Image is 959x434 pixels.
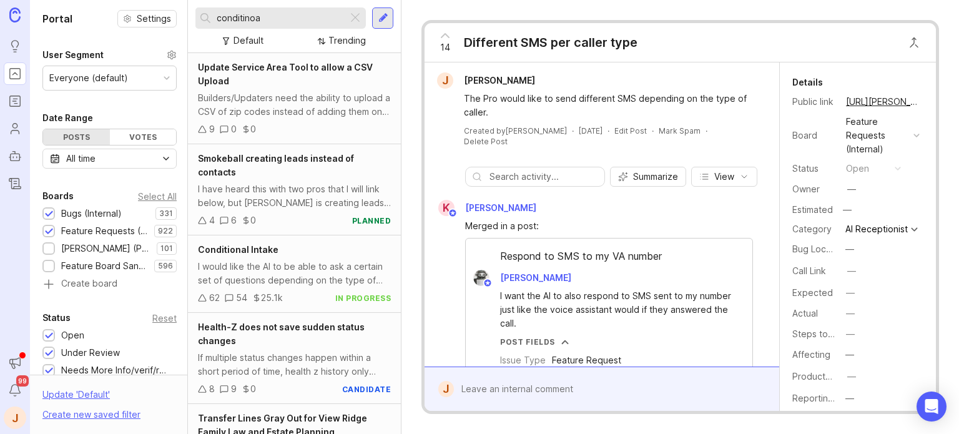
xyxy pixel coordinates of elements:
div: AI Receptionist [845,225,908,234]
label: Bug Location [792,244,847,254]
p: 596 [158,261,173,271]
div: 9 [209,122,215,136]
div: Category [792,222,836,236]
label: Steps to Reproduce [792,328,877,339]
a: Changelog [4,172,26,195]
div: Trending [328,34,366,47]
button: Expected [842,285,858,301]
button: Summarize [610,167,686,187]
div: Edit Post [614,126,647,136]
button: Mark Spam [659,126,701,136]
a: Users [4,117,26,140]
div: · [706,126,707,136]
a: [DATE] [579,126,602,136]
div: User Segment [42,47,104,62]
span: Summarize [633,170,678,183]
div: — [846,327,855,341]
span: Smokeball creating leads instead of contacts [198,153,354,177]
a: Create board [42,279,177,290]
img: member badge [448,209,458,218]
a: Portal [4,62,26,85]
div: Votes [110,129,177,145]
div: I have heard this with two pros that I will link below, but [PERSON_NAME] is creating leads and n... [198,182,391,210]
div: Respond to SMS to my VA number [466,249,752,270]
span: Health-Z does not save sudden status changes [198,322,365,346]
a: [URL][PERSON_NAME] [842,94,923,110]
span: [PERSON_NAME] [500,272,571,283]
p: 331 [159,209,173,219]
div: [PERSON_NAME] (Public) [61,242,150,255]
button: Settings [117,10,177,27]
div: — [845,348,854,362]
a: Autopilot [4,145,26,167]
div: Estimated [792,205,833,214]
div: 9 [231,382,237,396]
button: Call Link [843,263,860,279]
div: — [846,307,855,320]
div: Different SMS per caller type [464,34,637,51]
a: K[PERSON_NAME] [431,200,546,216]
img: Canny Home [9,7,21,22]
a: J[PERSON_NAME] [430,72,545,89]
div: I want the AI to also respond to SMS sent to my number just like the voice assistant would if the... [500,289,732,330]
button: Post Fields [500,337,569,347]
div: candidate [342,384,391,395]
div: Create new saved filter [42,408,140,422]
div: J [437,72,453,89]
div: Update ' Default ' [42,388,110,408]
label: Reporting Team [792,393,859,403]
img: member badge [483,279,493,288]
div: J [4,407,26,429]
div: K [438,200,455,216]
label: Call Link [792,265,826,276]
div: Status [42,310,71,325]
label: Expected [792,287,833,298]
p: 101 [160,244,173,254]
div: 0 [250,382,256,396]
div: Needs More Info/verif/repro [61,363,170,377]
div: — [839,202,855,218]
div: Feature Requests (Internal) [61,224,148,238]
div: 0 [250,122,256,136]
label: ProductboardID [792,371,858,382]
span: View [714,170,734,183]
button: Steps to Reproduce [842,326,858,342]
div: Open [61,328,84,342]
div: Delete Post [464,136,508,147]
div: 8 [209,382,215,396]
div: If multiple status changes happen within a short period of time, health z history only records th... [198,351,391,378]
div: 0 [231,122,237,136]
div: Builders/Updaters need the ability to upload a CSV of zip codes instead of adding them one by one... [198,91,391,119]
div: 0 [250,214,256,227]
input: Search activity... [489,170,598,184]
div: — [845,392,854,405]
a: Roadmaps [4,90,26,112]
a: Conditional IntakeI would like the AI to be able to ask a certain set of questions depending on t... [188,235,401,313]
div: — [845,242,854,256]
div: I would like the AI to be able to ask a certain set of questions depending on the type of service... [198,260,391,287]
div: Issue Type [500,353,546,367]
div: Under Review [61,346,120,360]
h1: Portal [42,11,72,26]
div: Feature Board Sandbox [DATE] [61,259,148,273]
div: Feature Request [552,353,621,367]
div: 62 [209,291,220,305]
label: Actual [792,308,818,318]
div: Created by [PERSON_NAME] [464,126,567,136]
div: — [847,370,856,383]
div: Merged in a post: [465,219,753,233]
div: Posts [43,129,110,145]
div: Select All [138,193,177,200]
svg: toggle icon [156,154,176,164]
div: Details [792,75,823,90]
span: Conditional Intake [198,244,278,255]
button: Notifications [4,379,26,402]
a: Justin Maxwell[PERSON_NAME] [466,270,581,286]
div: Board [792,129,836,142]
div: Owner [792,182,836,196]
div: in progress [335,293,391,303]
button: Announcements [4,352,26,374]
div: 54 [236,291,247,305]
button: Close button [902,30,927,55]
